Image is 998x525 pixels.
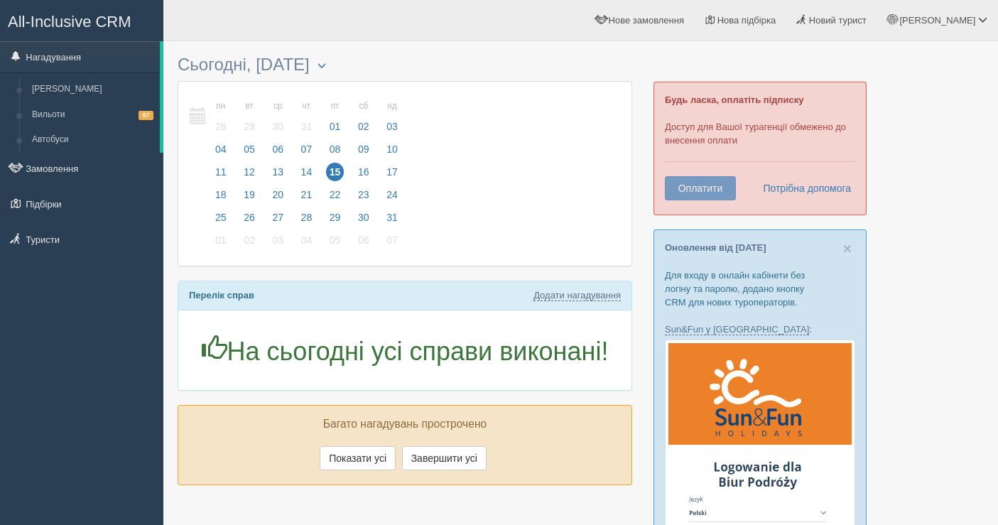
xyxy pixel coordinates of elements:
span: 26 [240,208,259,227]
span: 17 [383,163,401,181]
a: 06 [350,232,377,255]
a: 06 [264,141,291,164]
a: 05 [236,141,263,164]
a: 11 [207,164,234,187]
h1: На сьогодні усі справи виконані! [189,335,621,366]
span: 18 [212,185,230,204]
button: Показати усі [320,446,396,470]
a: 30 [350,210,377,232]
span: 01 [212,231,230,249]
a: 04 [293,232,320,255]
a: [PERSON_NAME] [26,77,160,102]
a: 19 [236,187,263,210]
a: 22 [322,187,349,210]
p: Для входу в онлайн кабінети без логіну та паролю, додано кнопку CRM для нових туроператорів. [665,269,855,309]
a: 09 [350,141,377,164]
small: сб [354,100,373,112]
span: 03 [383,117,401,136]
span: 06 [269,140,287,158]
small: вт [240,100,259,112]
p: : [665,323,855,336]
p: Багато нагадувань прострочено [189,416,621,433]
span: 03 [269,231,287,249]
a: 05 [322,232,349,255]
span: 23 [354,185,373,204]
span: 21 [298,185,316,204]
a: 07 [379,232,402,255]
a: 07 [293,141,320,164]
span: 28 [212,117,230,136]
span: 31 [298,117,316,136]
span: 30 [269,117,287,136]
span: 28 [298,208,316,227]
a: 31 [379,210,402,232]
span: 12 [240,163,259,181]
span: 24 [383,185,401,204]
h3: Сьогодні, [DATE] [178,55,632,74]
a: Потрібна допомога [754,176,852,200]
span: 09 [354,140,373,158]
span: 02 [240,231,259,249]
a: 13 [264,164,291,187]
span: Нове замовлення [609,15,684,26]
div: Доступ для Вашої турагенції обмежено до внесення оплати [653,82,867,215]
a: 27 [264,210,291,232]
span: 07 [298,140,316,158]
span: All-Inclusive CRM [8,13,131,31]
span: 22 [326,185,345,204]
a: 24 [379,187,402,210]
a: Оновлення від [DATE] [665,242,766,253]
span: 20 [269,185,287,204]
a: пт 01 [322,92,349,141]
a: 23 [350,187,377,210]
a: 28 [293,210,320,232]
span: 15 [326,163,345,181]
a: 16 [350,164,377,187]
b: Перелік справ [189,290,254,301]
small: нд [383,100,401,112]
a: 03 [264,232,291,255]
button: Close [843,241,852,256]
span: 29 [240,117,259,136]
span: × [843,240,852,256]
span: 16 [354,163,373,181]
small: пн [212,100,230,112]
span: 10 [383,140,401,158]
a: Sun&Fun у [GEOGRAPHIC_DATA] [665,324,809,335]
span: 13 [269,163,287,181]
a: 20 [264,187,291,210]
span: 02 [354,117,373,136]
a: 18 [207,187,234,210]
span: Новий турист [809,15,867,26]
span: [PERSON_NAME] [899,15,975,26]
a: сб 02 [350,92,377,141]
small: пт [326,100,345,112]
a: 26 [236,210,263,232]
button: Завершити усі [402,446,487,470]
a: Автобуси [26,127,160,153]
span: 05 [240,140,259,158]
a: нд 03 [379,92,402,141]
a: 15 [322,164,349,187]
a: пн 28 [207,92,234,141]
span: 27 [269,208,287,227]
button: Оплатити [665,176,736,200]
a: 12 [236,164,263,187]
a: Вильоти67 [26,102,160,128]
span: 07 [383,231,401,249]
span: 08 [326,140,345,158]
a: 01 [207,232,234,255]
b: Будь ласка, оплатіть підписку [665,94,803,105]
span: 29 [326,208,345,227]
span: 06 [354,231,373,249]
span: 01 [326,117,345,136]
a: 29 [322,210,349,232]
span: 11 [212,163,230,181]
span: 19 [240,185,259,204]
a: Додати нагадування [533,290,621,301]
span: 04 [298,231,316,249]
a: 17 [379,164,402,187]
span: 30 [354,208,373,227]
small: чт [298,100,316,112]
a: 21 [293,187,320,210]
